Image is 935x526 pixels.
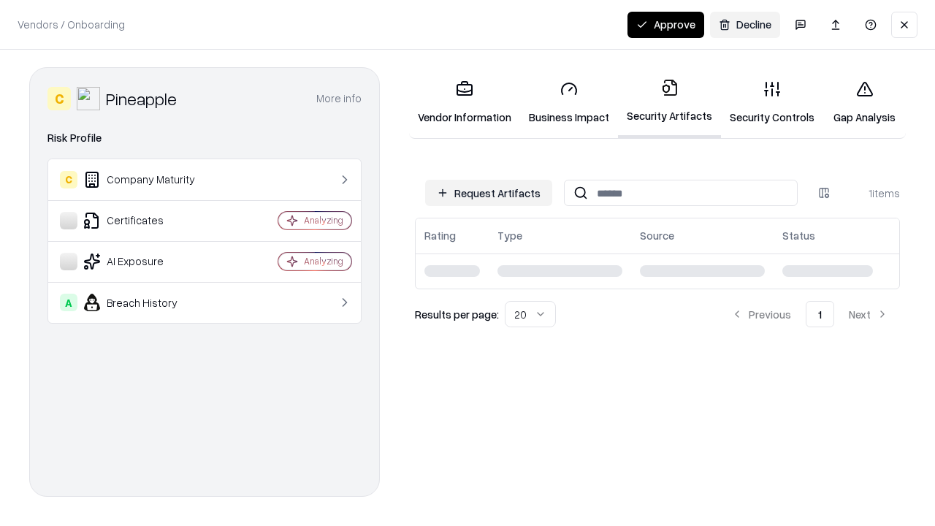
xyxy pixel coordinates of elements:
[304,255,343,267] div: Analyzing
[425,180,552,206] button: Request Artifacts
[60,294,234,311] div: Breach History
[721,69,823,137] a: Security Controls
[106,87,177,110] div: Pineapple
[47,129,362,147] div: Risk Profile
[60,171,234,188] div: Company Maturity
[316,85,362,112] button: More info
[640,228,674,243] div: Source
[77,87,100,110] img: Pineapple
[409,69,520,137] a: Vendor Information
[47,87,71,110] div: C
[304,214,343,226] div: Analyzing
[60,253,234,270] div: AI Exposure
[18,17,125,32] p: Vendors / Onboarding
[60,171,77,188] div: C
[424,228,456,243] div: Rating
[520,69,618,137] a: Business Impact
[710,12,780,38] button: Decline
[782,228,815,243] div: Status
[823,69,906,137] a: Gap Analysis
[627,12,704,38] button: Approve
[415,307,499,322] p: Results per page:
[60,212,234,229] div: Certificates
[806,301,834,327] button: 1
[841,186,900,201] div: 1 items
[618,67,721,138] a: Security Artifacts
[60,294,77,311] div: A
[497,228,522,243] div: Type
[720,301,900,327] nav: pagination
